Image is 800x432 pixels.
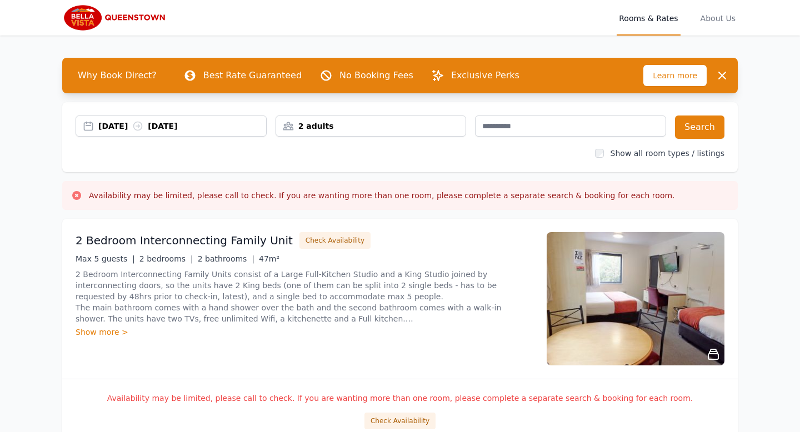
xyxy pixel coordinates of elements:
[675,115,724,139] button: Search
[98,120,266,132] div: [DATE] [DATE]
[339,69,413,82] p: No Booking Fees
[89,190,675,201] h3: Availability may be limited, please call to check. If you are wanting more than one room, please ...
[76,269,533,324] p: 2 Bedroom Interconnecting Family Units consist of a Large Full-Kitchen Studio and a King Studio j...
[643,65,707,86] span: Learn more
[76,254,135,263] span: Max 5 guests |
[76,326,533,338] div: Show more >
[276,120,466,132] div: 2 adults
[203,69,302,82] p: Best Rate Guaranteed
[198,254,254,263] span: 2 bathrooms |
[62,4,169,31] img: Bella Vista Queenstown
[69,64,166,87] span: Why Book Direct?
[259,254,279,263] span: 47m²
[76,393,724,404] p: Availability may be limited, please call to check. If you are wanting more than one room, please ...
[451,69,519,82] p: Exclusive Perks
[299,232,371,249] button: Check Availability
[139,254,193,263] span: 2 bedrooms |
[611,149,724,158] label: Show all room types / listings
[364,413,436,429] button: Check Availability
[76,233,293,248] h3: 2 Bedroom Interconnecting Family Unit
